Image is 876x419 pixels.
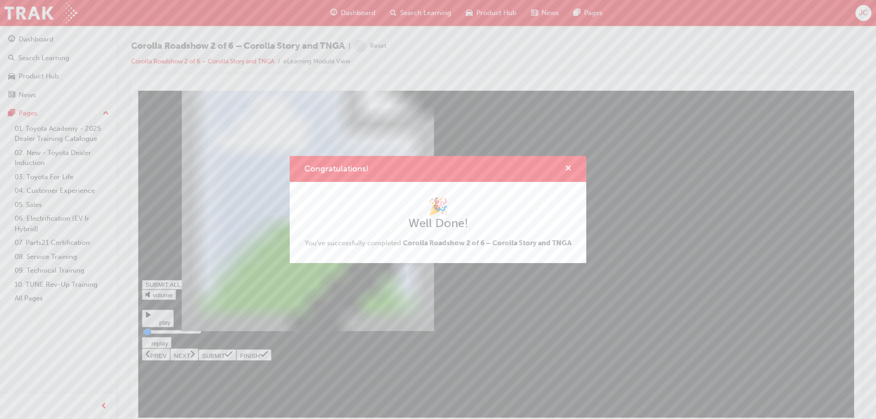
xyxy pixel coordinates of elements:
[305,216,572,231] h2: Well Done!
[305,197,572,217] h1: 🎉
[565,165,572,173] span: cross-icon
[565,163,572,175] button: cross-icon
[304,164,369,174] span: Congratulations!
[305,239,572,247] span: You've successfully completed
[403,239,572,247] span: Corolla Roadshow 2 of 6 – Corolla Story and TNGA
[290,156,586,263] div: Congratulations!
